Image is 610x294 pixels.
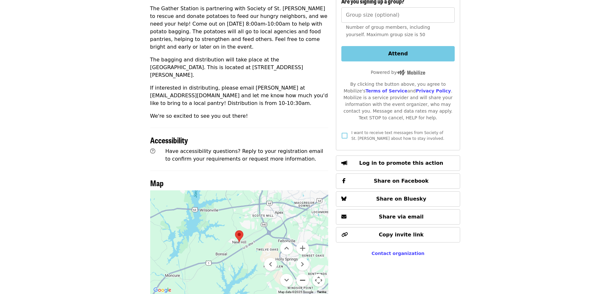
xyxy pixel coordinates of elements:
span: Map data ©2025 Google [278,290,313,294]
p: The bagging and distribution will take place at the [GEOGRAPHIC_DATA]. This is located at [STREET... [150,56,329,79]
span: Copy invite link [379,232,424,238]
p: If interested in distributing, please email [PERSON_NAME] at [EMAIL_ADDRESS][DOMAIN_NAME] and let... [150,84,329,107]
span: Log in to promote this action [359,160,443,166]
span: Share on Bluesky [376,196,427,202]
button: Attend [341,46,454,61]
a: Terms (opens in new tab) [317,290,326,294]
button: Map camera controls [312,274,325,287]
span: Accessibility [150,134,188,146]
button: Share on Facebook [336,173,460,189]
button: Log in to promote this action [336,155,460,171]
input: [object Object] [341,7,454,23]
button: Move left [264,258,277,271]
p: The Gather Station is partnering with Society of St. [PERSON_NAME] to rescue and donate potatoes ... [150,5,329,51]
a: Contact organization [371,251,424,256]
span: Powered by [371,70,425,75]
a: Privacy Policy [416,88,451,93]
button: Copy invite link [336,227,460,242]
button: Share on Bluesky [336,191,460,207]
span: Number of group members, including yourself. Maximum group size is 50 [346,25,430,37]
button: Zoom in [296,242,309,255]
span: Share on Facebook [374,178,428,184]
button: Move up [280,242,293,255]
span: Map [150,177,164,188]
img: Powered by Mobilize [397,70,425,75]
a: Terms of Service [365,88,407,93]
button: Move right [296,258,309,271]
button: Move down [280,274,293,287]
p: We're so excited to see you out there! [150,112,329,120]
div: By clicking the button above, you agree to Mobilize's and . Mobilize is a service provider and wi... [341,81,454,121]
span: I want to receive text messages from Society of St. [PERSON_NAME] about how to stay involved. [351,131,444,141]
button: Zoom out [296,274,309,287]
span: Share via email [379,214,424,220]
button: Share via email [336,209,460,225]
span: Have accessibility questions? Reply to your registration email to confirm your requirements or re... [165,148,323,162]
i: question-circle icon [150,148,155,154]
